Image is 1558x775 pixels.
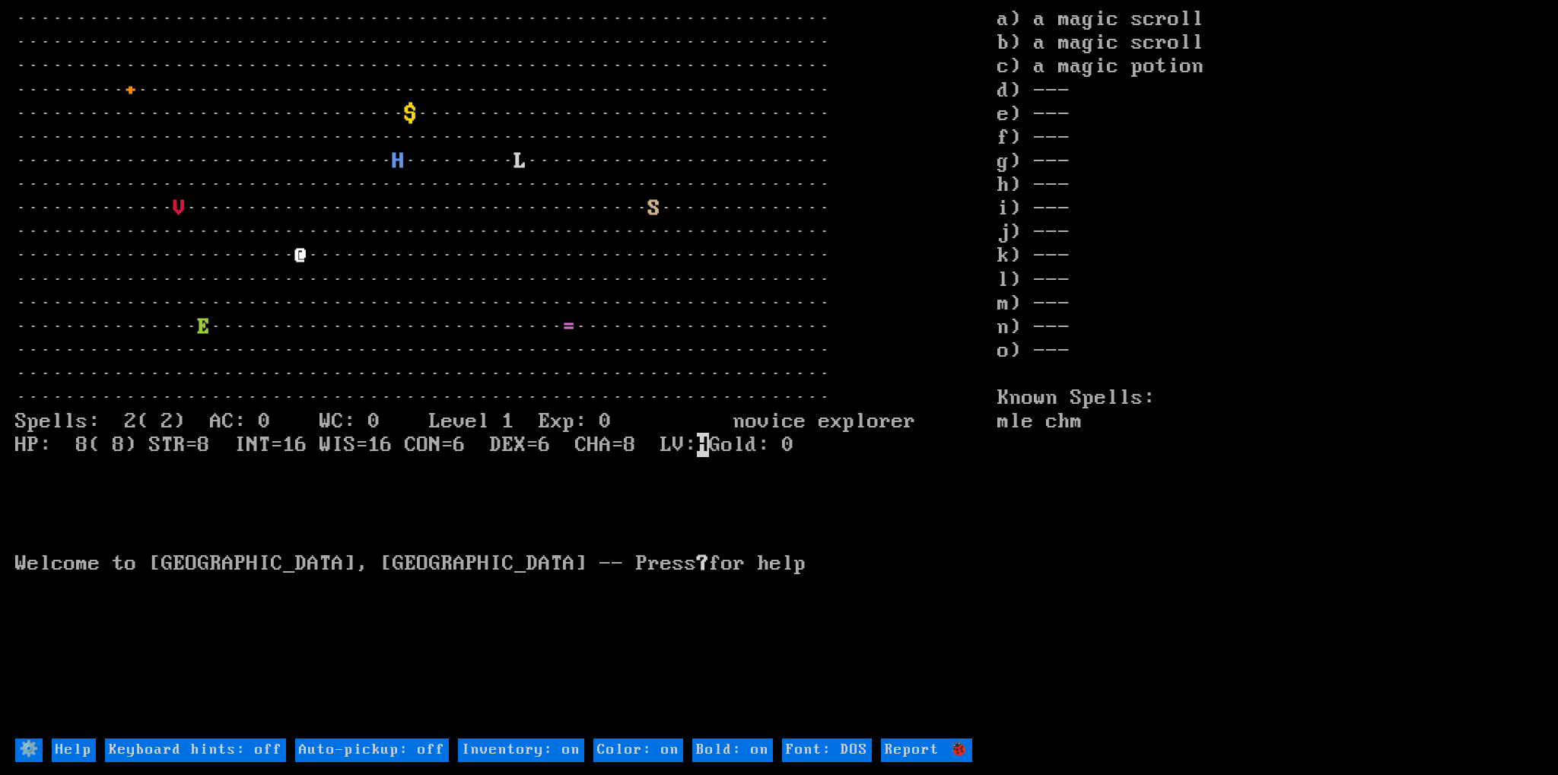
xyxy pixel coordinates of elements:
b: ? [697,551,709,576]
input: Auto-pickup: off [295,738,449,762]
input: Keyboard hints: off [105,738,286,762]
mark: H [697,433,709,457]
input: Font: DOS [782,738,872,762]
font: + [125,78,137,103]
font: @ [295,243,307,268]
input: Help [52,738,96,762]
font: L [514,149,526,173]
input: ⚙️ [15,738,43,762]
input: Color: on [593,738,683,762]
font: V [173,196,186,221]
font: = [563,315,575,339]
stats: a) a magic scroll b) a magic scroll c) a magic potion d) --- e) --- f) --- g) --- h) --- i) --- j... [997,8,1543,736]
input: Inventory: on [458,738,584,762]
input: Bold: on [692,738,773,762]
font: E [198,315,210,339]
font: S [648,196,660,221]
font: $ [405,102,417,126]
larn: ··································································· ·····························... [15,8,997,736]
input: Report 🐞 [881,738,972,762]
font: H [393,149,405,173]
